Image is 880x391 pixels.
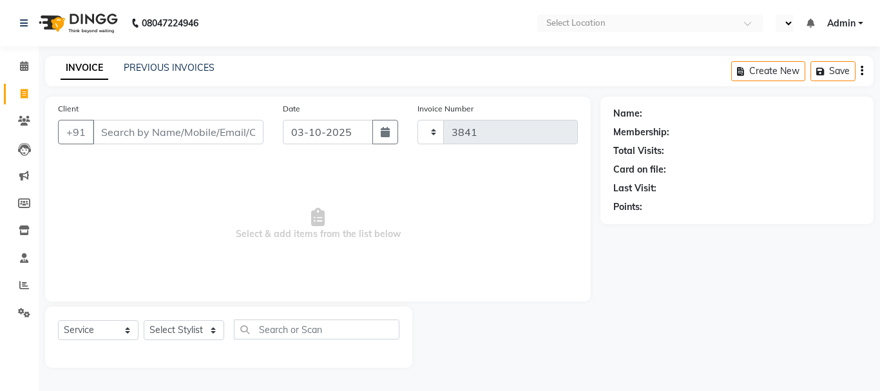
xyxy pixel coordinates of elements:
button: +91 [58,120,94,144]
div: Membership: [613,126,669,139]
div: Points: [613,200,642,214]
div: Last Visit: [613,182,656,195]
input: Search by Name/Mobile/Email/Code [93,120,263,144]
a: PREVIOUS INVOICES [124,62,215,73]
button: Create New [731,61,805,81]
input: Search or Scan [234,319,399,339]
span: Select & add items from the list below [58,160,578,289]
label: Client [58,103,79,115]
div: Total Visits: [613,144,664,158]
img: logo [33,5,121,41]
label: Date [283,103,300,115]
span: Admin [827,17,856,30]
b: 08047224946 [142,5,198,41]
div: Name: [613,107,642,120]
a: INVOICE [61,57,108,80]
label: Invoice Number [417,103,473,115]
div: Card on file: [613,163,666,176]
div: Select Location [546,17,606,30]
button: Save [810,61,856,81]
